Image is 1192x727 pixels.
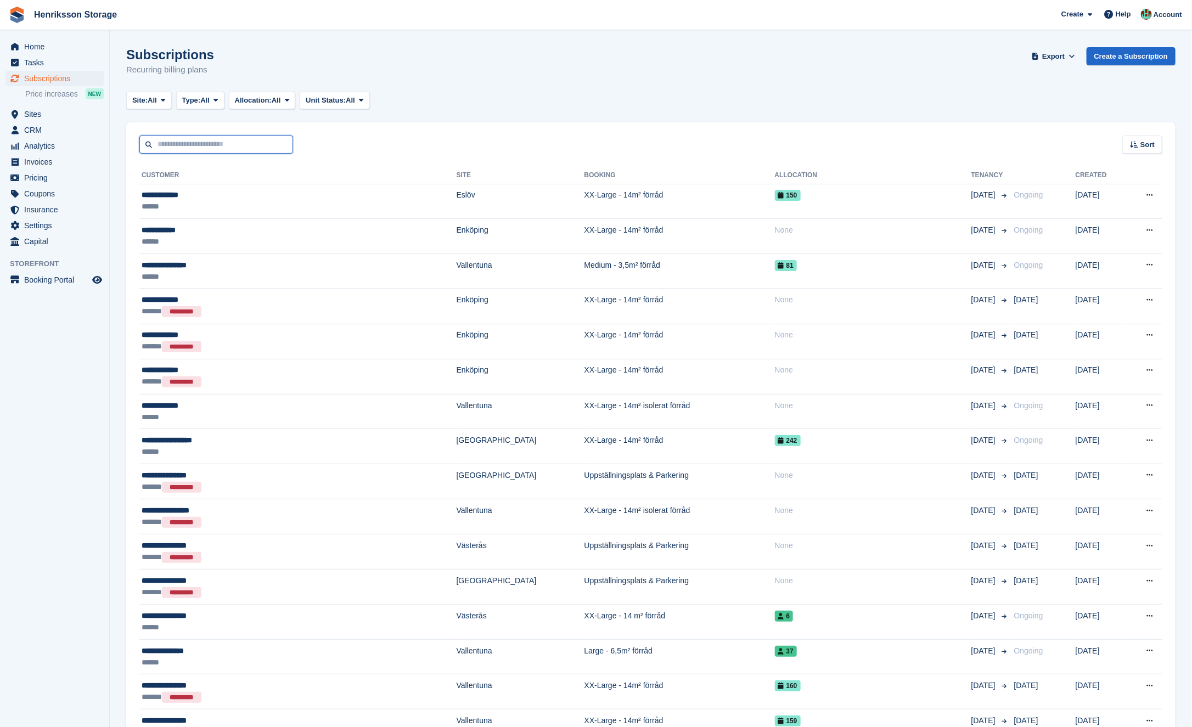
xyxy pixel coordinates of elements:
td: Västerås [457,605,584,640]
span: All [200,95,210,106]
td: [DATE] [1076,464,1126,499]
span: Account [1154,9,1182,20]
span: [DATE] [1014,541,1038,550]
span: Analytics [24,138,90,154]
span: Insurance [24,202,90,217]
span: Coupons [24,186,90,201]
span: 37 [775,646,797,657]
a: Henriksson Storage [30,5,121,24]
td: [DATE] [1076,394,1126,429]
span: Help [1116,9,1131,20]
span: Ongoing [1014,646,1043,655]
img: Isak Martinelle [1141,9,1152,20]
td: Vallentuna [457,499,584,534]
td: Västerås [457,534,584,570]
div: None [775,329,971,341]
th: Booking [584,167,775,184]
td: Eslöv [457,184,584,219]
span: Export [1042,51,1065,62]
td: [DATE] [1076,605,1126,640]
td: XX-Large - 14m² förråd [584,359,775,394]
td: XX-Large - 14m² förråd [584,429,775,464]
td: [DATE] [1076,429,1126,464]
a: menu [5,186,104,201]
th: Tenancy [971,167,1010,184]
td: [GEOGRAPHIC_DATA] [457,464,584,499]
a: menu [5,71,104,86]
button: Allocation: All [229,92,296,110]
span: Storefront [10,258,109,269]
div: None [775,470,971,481]
a: menu [5,106,104,122]
td: XX-Large - 14 m² förråd [584,605,775,640]
div: None [775,294,971,306]
span: Booking Portal [24,272,90,288]
td: Vallentuna [457,394,584,429]
td: XX-Large - 14m² förråd [584,289,775,324]
button: Unit Status: All [300,92,369,110]
span: Invoices [24,154,90,170]
td: Vallentuna [457,674,584,709]
h1: Subscriptions [126,47,214,62]
span: [DATE] [971,575,998,587]
td: Large - 6,5m² förråd [584,639,775,674]
td: Enköping [457,289,584,324]
td: Uppställningsplats & Parkering [584,464,775,499]
span: [DATE] [1014,295,1038,304]
span: 81 [775,260,797,271]
th: Customer [139,167,457,184]
span: [DATE] [1014,681,1038,690]
div: None [775,505,971,516]
span: [DATE] [971,540,998,551]
td: XX-Large - 14m² isolerat förråd [584,394,775,429]
span: Allocation: [235,95,272,106]
button: Type: All [176,92,224,110]
td: Vallentuna [457,639,584,674]
span: 242 [775,435,801,446]
span: [DATE] [971,505,998,516]
span: [DATE] [1014,716,1038,725]
td: [DATE] [1076,219,1126,254]
span: [DATE] [971,400,998,412]
td: Enköping [457,359,584,394]
span: Pricing [24,170,90,185]
span: Ongoing [1014,190,1043,199]
span: Tasks [24,55,90,70]
div: None [775,575,971,587]
button: Site: All [126,92,172,110]
div: None [775,540,971,551]
span: [DATE] [971,224,998,236]
span: 150 [775,190,801,201]
span: Ongoing [1014,261,1043,269]
td: [DATE] [1076,639,1126,674]
td: Uppställningsplats & Parkering [584,534,775,570]
span: Ongoing [1014,436,1043,444]
td: XX-Large - 14m² förråd [584,219,775,254]
span: [DATE] [971,435,998,446]
span: Subscriptions [24,71,90,86]
span: Create [1061,9,1083,20]
a: menu [5,272,104,288]
span: [DATE] [971,189,998,201]
span: [DATE] [971,645,998,657]
span: [DATE] [1014,576,1038,585]
span: [DATE] [971,470,998,481]
a: menu [5,122,104,138]
td: Enköping [457,324,584,359]
a: menu [5,55,104,70]
td: XX-Large - 14m² isolerat förråd [584,499,775,534]
span: [DATE] [971,715,998,726]
td: [DATE] [1076,570,1126,605]
span: Site: [132,95,148,106]
td: Vallentuna [457,253,584,289]
span: Unit Status: [306,95,346,106]
td: [DATE] [1076,289,1126,324]
span: Type: [182,95,201,106]
span: Ongoing [1014,611,1043,620]
a: Create a Subscription [1087,47,1176,65]
span: [DATE] [1014,471,1038,480]
span: Sites [24,106,90,122]
span: [DATE] [971,680,998,691]
span: All [272,95,281,106]
td: [DATE] [1076,184,1126,219]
